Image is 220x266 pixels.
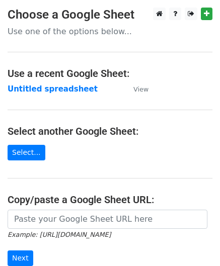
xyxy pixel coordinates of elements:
h4: Copy/paste a Google Sheet URL: [8,194,212,206]
h3: Choose a Google Sheet [8,8,212,22]
small: View [133,85,149,93]
h4: Select another Google Sheet: [8,125,212,137]
a: Select... [8,145,45,160]
small: Example: [URL][DOMAIN_NAME] [8,231,111,238]
a: View [123,84,149,94]
iframe: Chat Widget [170,218,220,266]
p: Use one of the options below... [8,26,212,37]
input: Paste your Google Sheet URL here [8,210,207,229]
h4: Use a recent Google Sheet: [8,67,212,79]
a: Untitled spreadsheet [8,84,98,94]
input: Next [8,250,33,266]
